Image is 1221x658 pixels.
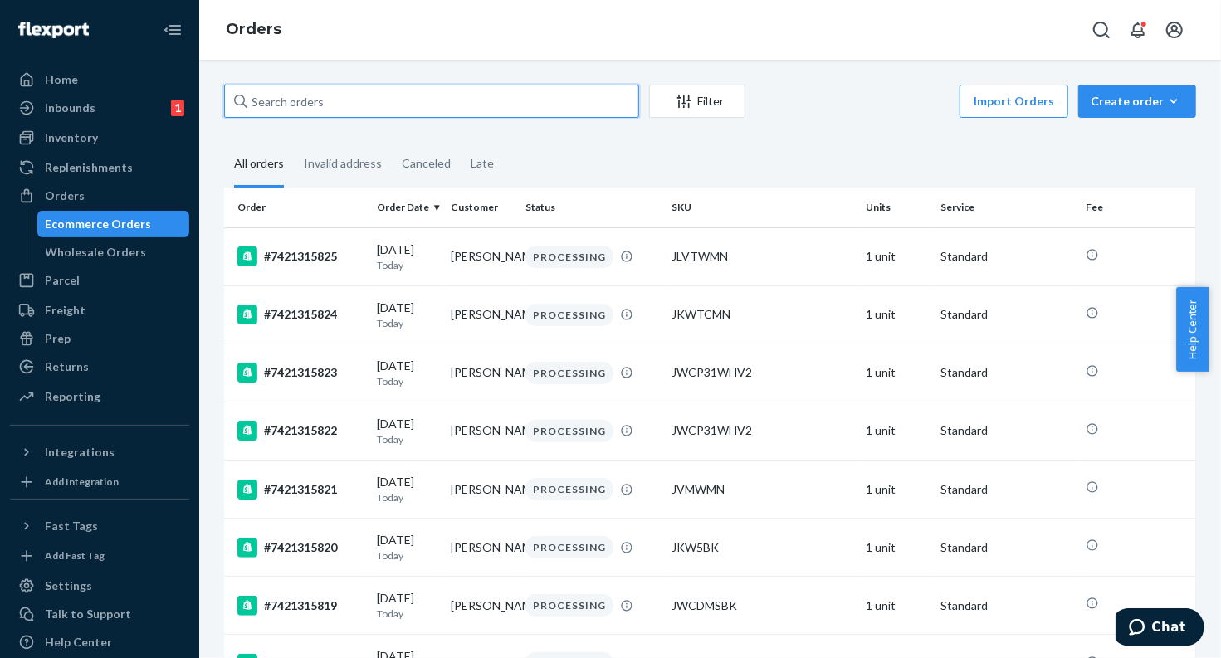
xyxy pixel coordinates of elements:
[649,85,745,118] button: Filter
[10,267,189,294] a: Parcel
[940,539,1073,556] p: Standard
[525,478,613,500] div: PROCESSING
[45,188,85,204] div: Orders
[934,188,1080,227] th: Service
[1176,287,1209,372] button: Help Center
[377,490,438,504] p: Today
[1121,13,1155,46] button: Open notifications
[10,383,189,410] a: Reporting
[377,258,438,272] p: Today
[444,519,519,577] td: [PERSON_NAME]
[444,402,519,460] td: [PERSON_NAME]
[10,546,189,566] a: Add Fast Tag
[940,481,1073,498] p: Standard
[237,305,364,324] div: #7421315824
[1078,85,1196,118] button: Create order
[377,607,438,621] p: Today
[45,606,131,622] div: Talk to Support
[672,597,852,614] div: JWCDMSBK
[45,71,78,88] div: Home
[672,248,852,265] div: JLVTWMN
[171,100,184,116] div: 1
[18,22,89,38] img: Flexport logo
[377,532,438,563] div: [DATE]
[45,388,100,405] div: Reporting
[10,353,189,380] a: Returns
[37,211,190,237] a: Ecommerce Orders
[377,358,438,388] div: [DATE]
[45,578,92,594] div: Settings
[859,519,934,577] td: 1 unit
[237,538,364,558] div: #7421315820
[224,188,370,227] th: Order
[444,461,519,519] td: [PERSON_NAME]
[304,142,382,185] div: Invalid address
[471,142,494,185] div: Late
[525,420,613,442] div: PROCESSING
[1158,13,1191,46] button: Open account menu
[45,444,115,461] div: Integrations
[859,461,934,519] td: 1 unit
[377,241,438,272] div: [DATE]
[960,85,1068,118] button: Import Orders
[237,421,364,441] div: #7421315822
[940,597,1073,614] p: Standard
[940,364,1073,381] p: Standard
[665,188,859,227] th: SKU
[525,304,613,326] div: PROCESSING
[377,590,438,621] div: [DATE]
[10,95,189,121] a: Inbounds1
[45,634,112,651] div: Help Center
[45,100,95,116] div: Inbounds
[45,129,98,146] div: Inventory
[859,402,934,460] td: 1 unit
[940,248,1073,265] p: Standard
[377,316,438,330] p: Today
[45,518,98,534] div: Fast Tags
[650,93,745,110] div: Filter
[234,142,284,188] div: All orders
[377,374,438,388] p: Today
[10,183,189,209] a: Orders
[10,472,189,492] a: Add Integration
[525,246,613,268] div: PROCESSING
[224,85,639,118] input: Search orders
[45,330,71,347] div: Prep
[940,306,1073,323] p: Standard
[444,227,519,285] td: [PERSON_NAME]
[672,539,852,556] div: JKW5BK
[1079,188,1196,227] th: Fee
[859,188,934,227] th: Units
[45,302,85,319] div: Freight
[237,596,364,616] div: #7421315819
[940,422,1073,439] p: Standard
[377,300,438,330] div: [DATE]
[525,594,613,617] div: PROCESSING
[859,577,934,635] td: 1 unit
[444,577,519,635] td: [PERSON_NAME]
[672,364,852,381] div: JWCP31WHV2
[859,344,934,402] td: 1 unit
[525,362,613,384] div: PROCESSING
[402,142,451,185] div: Canceled
[1116,608,1204,650] iframe: Opens a widget where you can chat to one of our agents
[377,474,438,504] div: [DATE]
[237,246,364,266] div: #7421315825
[10,154,189,181] a: Replenishments
[1091,93,1184,110] div: Create order
[451,200,512,214] div: Customer
[10,513,189,539] button: Fast Tags
[226,20,281,38] a: Orders
[10,124,189,151] a: Inventory
[10,325,189,352] a: Prep
[10,573,189,599] a: Settings
[672,422,852,439] div: JWCP31WHV2
[859,227,934,285] td: 1 unit
[45,358,89,375] div: Returns
[377,432,438,446] p: Today
[237,363,364,383] div: #7421315823
[672,481,852,498] div: JVMWMN
[45,548,105,563] div: Add Fast Tag
[444,285,519,344] td: [PERSON_NAME]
